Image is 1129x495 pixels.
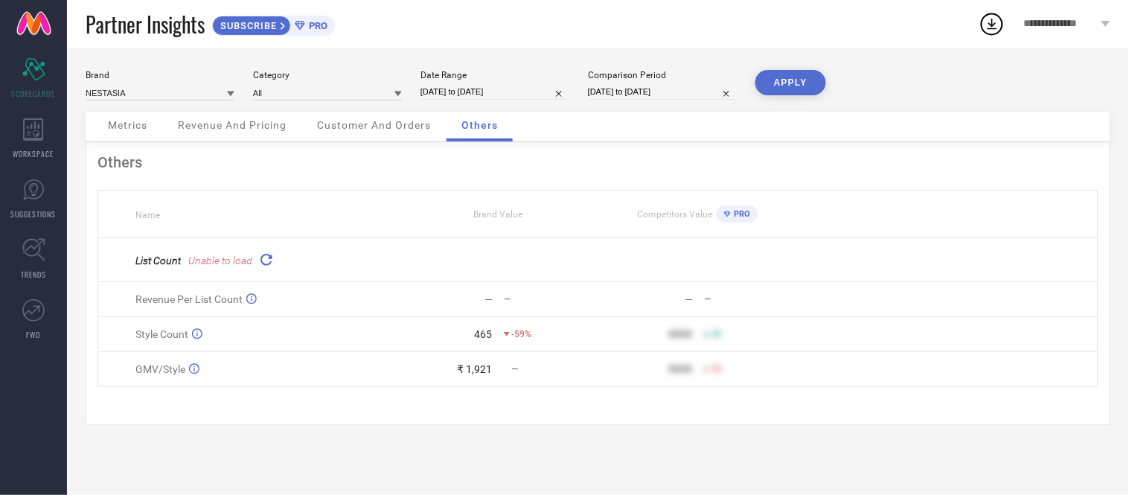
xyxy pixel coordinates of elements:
span: Revenue Per List Count [135,293,243,305]
span: Customer And Orders [317,119,431,131]
div: — [685,293,693,305]
div: 9999 [668,363,692,375]
span: Metrics [108,119,147,131]
span: Unable to load [188,255,252,266]
span: SUBSCRIBE [213,20,281,31]
button: APPLY [755,70,826,95]
span: List Count [135,255,181,266]
span: Revenue And Pricing [178,119,287,131]
span: SCORECARDS [12,88,56,99]
input: Select date range [420,84,569,100]
span: -59% [512,329,532,339]
div: Brand [86,70,234,80]
div: Comparison Period [588,70,737,80]
div: 9999 [668,328,692,340]
div: 465 [475,328,493,340]
span: 50 [711,329,722,339]
a: SUBSCRIBEPRO [212,12,335,36]
span: Brand Value [473,209,522,220]
span: PRO [731,209,751,219]
div: — [704,294,797,304]
div: Others [97,153,1098,171]
div: Open download list [979,10,1005,37]
span: FWD [27,329,41,340]
span: Competitors Value [638,209,713,220]
span: Style Count [135,328,188,340]
span: GMV/Style [135,363,185,375]
div: Date Range [420,70,569,80]
span: 50 [711,364,722,374]
div: ₹ 1,921 [458,363,493,375]
div: — [505,294,598,304]
span: — [512,364,519,374]
div: Reload "List Count" [256,249,277,270]
input: Select comparison period [588,84,737,100]
span: PRO [305,20,327,31]
span: WORKSPACE [13,148,54,159]
span: Partner Insights [86,9,205,39]
span: Name [135,210,160,220]
span: Others [461,119,498,131]
span: SUGGESTIONS [11,208,57,220]
div: Category [253,70,402,80]
div: — [485,293,493,305]
span: TRENDS [21,269,46,280]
